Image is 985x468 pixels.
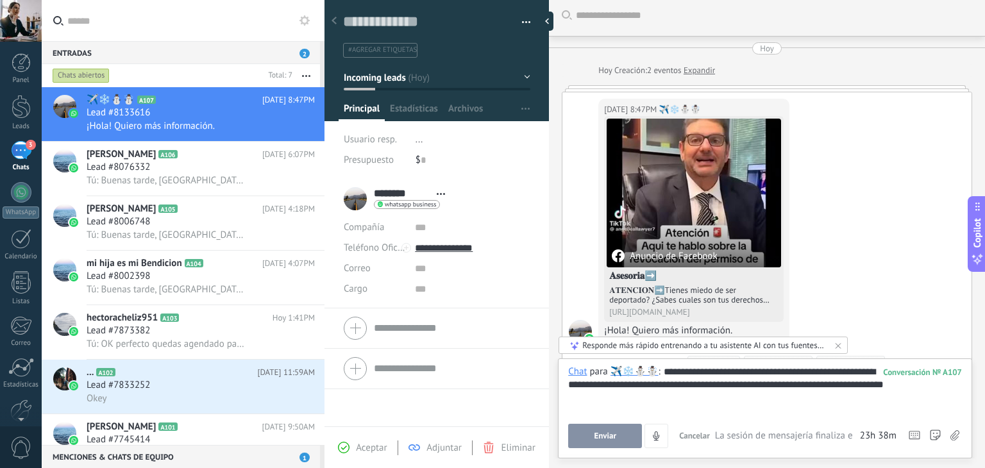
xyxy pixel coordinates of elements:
a: Expandir [684,64,715,77]
span: 23h 38m [860,430,897,442]
div: Anuncio de Facebook [612,249,717,262]
div: WhatsApp [3,206,39,219]
div: ✈️️❄️⛄☃️ [610,365,659,377]
div: Chats [3,163,40,172]
div: Responde más rápido entrenando a tu asistente AI con tus fuentes de datos [582,340,825,351]
span: [DATE] 6:07PM [262,148,315,161]
span: : [659,365,661,378]
span: [PERSON_NAME] [87,203,156,215]
button: Teléfono Oficina [344,238,405,258]
div: ¡Hola! Quiero más información. [604,324,784,337]
span: Lead #8076332 [87,161,150,174]
span: [DATE] 4:07PM [262,257,315,270]
span: Copilot [971,219,984,248]
span: whatsapp business [385,201,436,208]
button: Enviar [568,424,642,448]
div: 𝐀𝐓𝐄𝐍𝐂𝐈𝐎𝐍➡️Tienes miedo de ser deportado? ¿Sabes cuales son tus derechos como inmigrante? Permiso ... [609,285,779,305]
div: Leads [3,122,40,131]
img: icon [69,327,78,336]
span: Lead #8006748 [87,215,150,228]
span: hectoracheliz951 [87,312,158,324]
span: [DATE] 8:47PM [262,94,315,106]
div: [URL][DOMAIN_NAME] [609,307,779,317]
span: La sesión de mensajería finaliza en: [715,430,857,442]
a: avataricon[PERSON_NAME]A106[DATE] 6:07PMLead #8076332Tú: Buenas tarde, [GEOGRAPHIC_DATA] estas. E... [42,142,324,196]
span: Teléfono Oficina [344,242,410,254]
span: mi hija es mi Bendicion [87,257,182,270]
span: A101 [158,422,177,431]
div: Resumir [705,358,734,370]
img: icon [69,218,78,227]
a: avatariconmi hija es mi BendicionA104[DATE] 4:07PMLead #8002398Tú: Buenas tarde, [GEOGRAPHIC_DATA... [42,251,324,305]
span: [PERSON_NAME] [87,421,156,433]
span: 1 [299,453,310,462]
div: Presupuesto [344,150,406,171]
div: Menciones & Chats de equipo [42,445,320,468]
span: Lead #7833252 [87,379,150,392]
span: Lead #7873382 [87,324,150,337]
span: Okey [87,392,107,405]
a: avatariconhectoracheliz951A103Hoy 1:41PMLead #7873382Tú: OK perfecto quedas agendado para el día ... [42,305,324,359]
img: icon [69,272,78,281]
span: para [590,365,608,378]
span: Aceptar [356,442,387,454]
span: 3 [26,140,36,150]
span: Lead #7745414 [87,433,150,446]
span: [PERSON_NAME] [87,148,156,161]
span: Adjuntar [426,442,462,454]
div: Hoy [760,42,774,54]
span: [DATE] 4:18PM [262,203,315,215]
span: A105 [158,205,177,213]
span: Principal [344,103,380,121]
span: Lead #8133616 [87,106,150,119]
div: Poner en espera [821,358,879,370]
span: [DATE] 11:59AM [257,366,315,379]
button: Correo [344,258,371,279]
span: Usuario resp. [344,133,397,146]
a: avataricon[PERSON_NAME]A101[DATE] 9:50AMLead #7745414 [42,414,324,468]
span: Correo [344,262,371,274]
div: Creación: [598,64,715,77]
div: Panel [3,76,40,85]
img: icon [69,436,78,445]
span: Lead #8002398 [87,270,150,283]
div: Compañía [344,217,405,238]
span: Estadísticas [390,103,438,121]
img: waba.svg [585,334,594,343]
span: ✈️️❄️⛄☃️ [569,320,592,343]
span: ... [87,366,94,379]
a: avataricon...A102[DATE] 11:59AMLead #7833252Okey [42,360,324,414]
div: Usuario resp. [344,130,406,150]
span: Eliminar [501,442,535,454]
div: Entradas [42,41,320,64]
span: ¡Hola! Quiero más información. [87,120,215,132]
img: icon [69,109,78,118]
div: Hoy [598,64,614,77]
span: A102 [96,368,115,376]
span: A107 [137,96,156,104]
span: Tú: Buenas tarde, [GEOGRAPHIC_DATA] estas. En un momento el Abogado se comunicara contigo para da... [87,174,244,187]
span: #agregar etiquetas [348,46,417,54]
div: $ [416,150,530,171]
img: icon [69,381,78,390]
span: [DATE] 9:50AM [262,421,315,433]
div: Chats abiertos [53,68,110,83]
span: ✈️️❄️⛄☃️ [659,103,701,116]
div: Total: 7 [264,69,292,82]
img: icon [69,163,78,172]
div: [DATE] 8:47PM [604,103,659,116]
div: Cargo [344,279,405,299]
span: ... [416,133,423,146]
a: avataricon[PERSON_NAME]A105[DATE] 4:18PMLead #8006748Tú: Buenas tarde, [GEOGRAPHIC_DATA] estas. E... [42,196,324,250]
div: Estadísticas [3,381,40,389]
span: A106 [158,150,177,158]
div: Calendario [3,253,40,261]
div: Ocultar [541,12,553,31]
span: Cancelar [679,430,710,441]
span: Presupuesto [344,154,394,166]
div: Listas [3,297,40,306]
span: 2 eventos [647,64,681,77]
span: Tú: OK perfecto quedas agendado para el día de [DATE] alas 12:00pm ESTAR AL PENDIENTE PARA QUE RE... [87,338,244,350]
span: Tú: Buenas tarde, [GEOGRAPHIC_DATA] estas. En un momento el Abogado se comunicara contigo para da... [87,283,244,296]
span: ✈️️❄️⛄☃️ [87,94,135,106]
